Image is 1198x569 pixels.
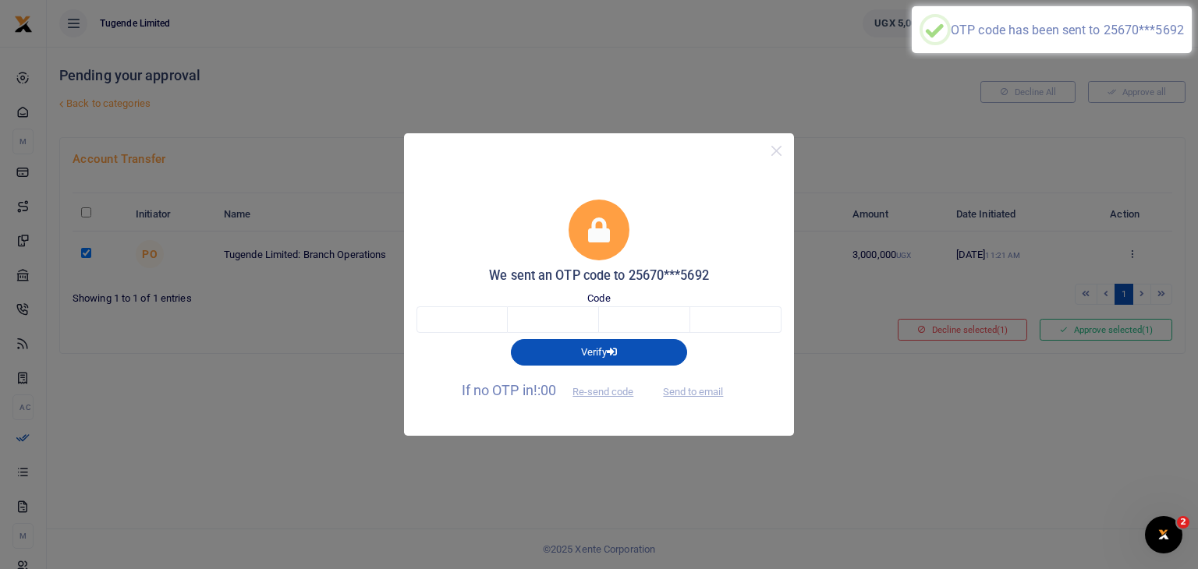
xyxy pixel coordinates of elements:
div: OTP code has been sent to 25670***5692 [951,23,1184,37]
h5: We sent an OTP code to 25670***5692 [416,268,782,284]
iframe: Intercom live chat [1145,516,1182,553]
button: Close [765,140,788,162]
span: If no OTP in [462,382,647,398]
span: 2 [1177,516,1189,528]
label: Code [587,291,610,306]
span: !:00 [533,382,556,398]
button: Verify [511,339,687,366]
